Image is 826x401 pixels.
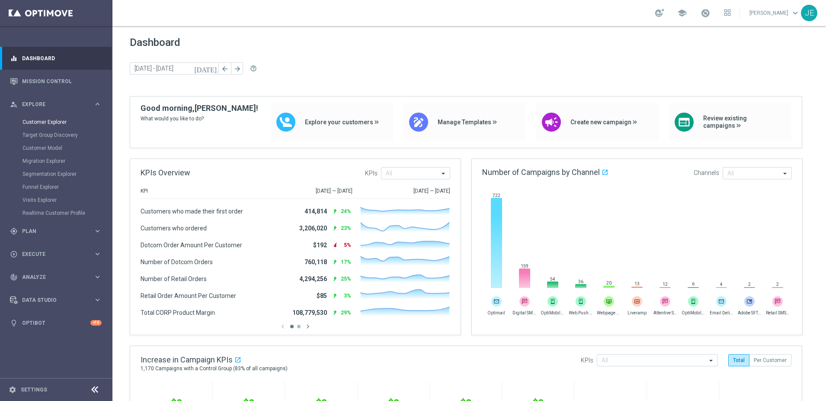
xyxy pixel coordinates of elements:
[10,251,102,258] button: play_circle_outline Execute keyboard_arrow_right
[10,296,93,304] div: Data Studio
[9,386,16,394] i: settings
[791,8,800,18] span: keyboard_arrow_down
[22,171,90,178] a: Segmentation Explorer
[10,55,102,62] button: equalizer Dashboard
[93,227,102,235] i: keyboard_arrow_right
[22,158,90,165] a: Migration Explorer
[677,8,687,18] span: school
[22,168,112,181] div: Segmentation Explorer
[10,228,102,235] button: gps_fixed Plan keyboard_arrow_right
[10,47,102,70] div: Dashboard
[10,319,18,327] i: lightbulb
[10,55,18,62] i: equalizer
[10,101,102,108] button: person_search Explore keyboard_arrow_right
[22,102,93,107] span: Explore
[10,273,18,281] i: track_changes
[22,145,90,152] a: Customer Model
[10,297,102,304] button: Data Studio keyboard_arrow_right
[22,70,102,93] a: Mission Control
[93,273,102,281] i: keyboard_arrow_right
[10,250,93,258] div: Execute
[22,181,112,194] div: Funnel Explorer
[10,274,102,281] button: track_changes Analyze keyboard_arrow_right
[22,229,93,234] span: Plan
[22,210,90,217] a: Realtime Customer Profile
[10,100,18,108] i: person_search
[90,320,102,326] div: +10
[93,250,102,258] i: keyboard_arrow_right
[10,78,102,85] button: Mission Control
[10,70,102,93] div: Mission Control
[21,387,47,392] a: Settings
[22,132,90,139] a: Target Group Discovery
[749,6,801,19] a: [PERSON_NAME]keyboard_arrow_down
[22,155,112,168] div: Migration Explorer
[10,250,18,258] i: play_circle_outline
[22,252,93,257] span: Execute
[22,142,112,155] div: Customer Model
[22,311,90,334] a: Optibot
[22,197,90,204] a: Visits Explorer
[10,227,93,235] div: Plan
[10,227,18,235] i: gps_fixed
[22,184,90,191] a: Funnel Explorer
[10,273,93,281] div: Analyze
[801,5,817,21] div: JE
[22,207,112,220] div: Realtime Customer Profile
[93,296,102,304] i: keyboard_arrow_right
[10,320,102,327] button: lightbulb Optibot +10
[22,116,112,129] div: Customer Explorer
[22,194,112,207] div: Visits Explorer
[10,311,102,334] div: Optibot
[22,129,112,142] div: Target Group Discovery
[22,47,102,70] a: Dashboard
[22,119,90,126] a: Customer Explorer
[10,100,93,108] div: Explore
[22,275,93,280] span: Analyze
[22,298,93,303] span: Data Studio
[93,100,102,108] i: keyboard_arrow_right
